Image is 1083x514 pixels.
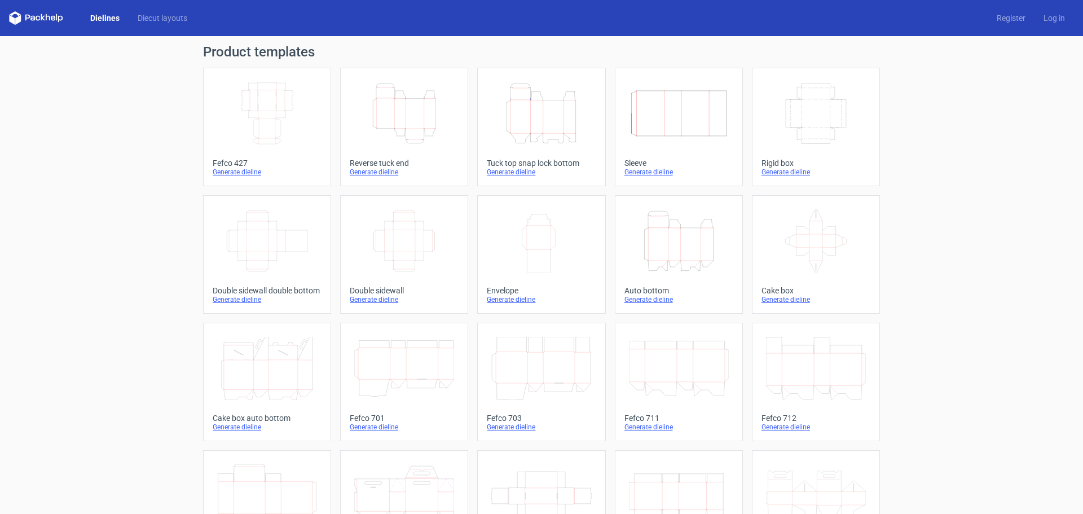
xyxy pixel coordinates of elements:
[477,68,605,186] a: Tuck top snap lock bottomGenerate dieline
[350,414,459,423] div: Fefco 701
[761,295,870,304] div: Generate dieline
[487,295,596,304] div: Generate dieline
[988,12,1034,24] a: Register
[487,286,596,295] div: Envelope
[213,295,322,304] div: Generate dieline
[213,168,322,177] div: Generate dieline
[213,423,322,432] div: Generate dieline
[752,68,880,186] a: Rigid boxGenerate dieline
[615,195,743,314] a: Auto bottomGenerate dieline
[487,423,596,432] div: Generate dieline
[487,159,596,168] div: Tuck top snap lock bottom
[752,195,880,314] a: Cake boxGenerate dieline
[350,423,459,432] div: Generate dieline
[761,168,870,177] div: Generate dieline
[350,168,459,177] div: Generate dieline
[624,168,733,177] div: Generate dieline
[203,45,880,59] h1: Product templates
[1034,12,1074,24] a: Log in
[761,159,870,168] div: Rigid box
[624,414,733,423] div: Fefco 711
[129,12,196,24] a: Diecut layouts
[624,295,733,304] div: Generate dieline
[487,168,596,177] div: Generate dieline
[350,295,459,304] div: Generate dieline
[340,195,468,314] a: Double sidewallGenerate dieline
[624,159,733,168] div: Sleeve
[203,323,331,441] a: Cake box auto bottomGenerate dieline
[477,195,605,314] a: EnvelopeGenerate dieline
[752,323,880,441] a: Fefco 712Generate dieline
[350,286,459,295] div: Double sidewall
[477,323,605,441] a: Fefco 703Generate dieline
[213,414,322,423] div: Cake box auto bottom
[761,414,870,423] div: Fefco 712
[213,286,322,295] div: Double sidewall double bottom
[203,68,331,186] a: Fefco 427Generate dieline
[615,323,743,441] a: Fefco 711Generate dieline
[203,195,331,314] a: Double sidewall double bottomGenerate dieline
[761,423,870,432] div: Generate dieline
[615,68,743,186] a: SleeveGenerate dieline
[350,159,459,168] div: Reverse tuck end
[213,159,322,168] div: Fefco 427
[624,286,733,295] div: Auto bottom
[81,12,129,24] a: Dielines
[340,323,468,441] a: Fefco 701Generate dieline
[624,423,733,432] div: Generate dieline
[340,68,468,186] a: Reverse tuck endGenerate dieline
[487,414,596,423] div: Fefco 703
[761,286,870,295] div: Cake box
